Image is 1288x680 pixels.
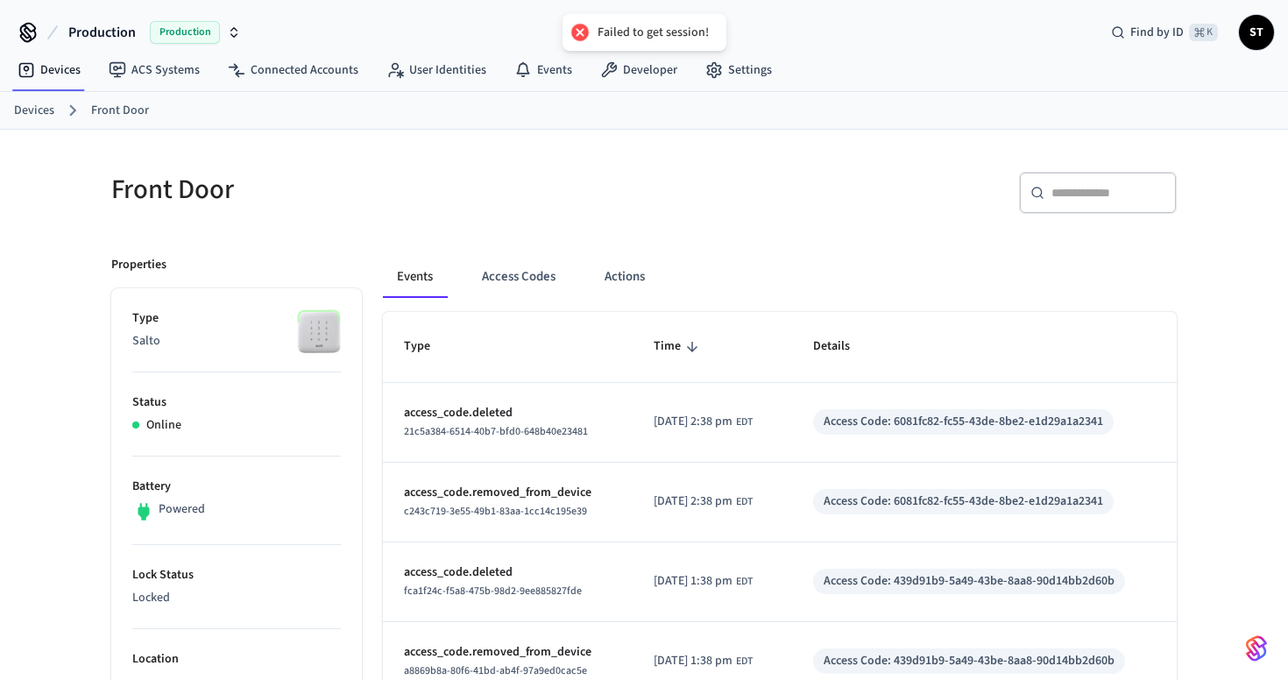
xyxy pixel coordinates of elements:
p: access_code.removed_from_device [404,643,612,662]
span: EDT [736,654,753,669]
p: access_code.deleted [404,563,612,582]
span: [DATE] 2:38 pm [654,492,732,511]
button: Events [383,256,447,298]
p: Properties [111,256,166,274]
div: America/Toronto [654,413,753,431]
a: User Identities [372,54,500,86]
span: 21c5a384-6514-40b7-bfd0-648b40e23481 [404,424,588,439]
p: Type [132,309,341,328]
span: Type [404,333,453,360]
span: ⌘ K [1189,24,1218,41]
a: Front Door [91,102,149,120]
span: [DATE] 1:38 pm [654,652,732,670]
a: ACS Systems [95,54,214,86]
p: Powered [159,500,205,519]
a: Devices [4,54,95,86]
span: fca1f24c-f5a8-475b-98d2-9ee885827fde [404,584,582,599]
p: access_code.deleted [404,404,612,422]
button: ST [1239,15,1274,50]
button: Actions [591,256,659,298]
div: Access Code: 439d91b9-5a49-43be-8aa8-90d14bb2d60b [824,572,1115,591]
a: Connected Accounts [214,54,372,86]
span: [DATE] 1:38 pm [654,572,732,591]
span: EDT [736,574,753,590]
span: EDT [736,494,753,510]
a: Developer [586,54,691,86]
span: Production [150,21,220,44]
span: Time [654,333,704,360]
p: Battery [132,478,341,496]
div: Failed to get session! [598,25,709,40]
span: Details [813,333,873,360]
button: Access Codes [468,256,570,298]
div: Access Code: 6081fc82-fc55-43de-8be2-e1d29a1a2341 [824,413,1103,431]
div: ant example [383,256,1177,298]
div: Access Code: 439d91b9-5a49-43be-8aa8-90d14bb2d60b [824,652,1115,670]
h5: Front Door [111,172,633,208]
p: Lock Status [132,566,341,584]
span: a8869b8a-80f6-41bd-ab4f-97a9ed0cac5e [404,663,587,678]
span: EDT [736,414,753,430]
img: SeamLogoGradient.69752ec5.svg [1246,634,1267,662]
span: Find by ID [1130,24,1184,41]
p: Online [146,416,181,435]
p: access_code.removed_from_device [404,484,612,502]
span: [DATE] 2:38 pm [654,413,732,431]
div: America/Toronto [654,492,753,511]
div: America/Toronto [654,652,753,670]
span: c243c719-3e55-49b1-83aa-1cc14c195e39 [404,504,587,519]
div: Access Code: 6081fc82-fc55-43de-8be2-e1d29a1a2341 [824,492,1103,511]
div: America/Toronto [654,572,753,591]
p: Locked [132,589,341,607]
a: Devices [14,102,54,120]
div: Find by ID⌘ K [1097,17,1232,48]
p: Salto [132,332,341,351]
p: Location [132,650,341,669]
span: ST [1241,17,1272,48]
p: Status [132,393,341,412]
a: Events [500,54,586,86]
span: Production [68,22,136,43]
a: Settings [691,54,786,86]
img: salto_wallreader_pin [297,309,341,353]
